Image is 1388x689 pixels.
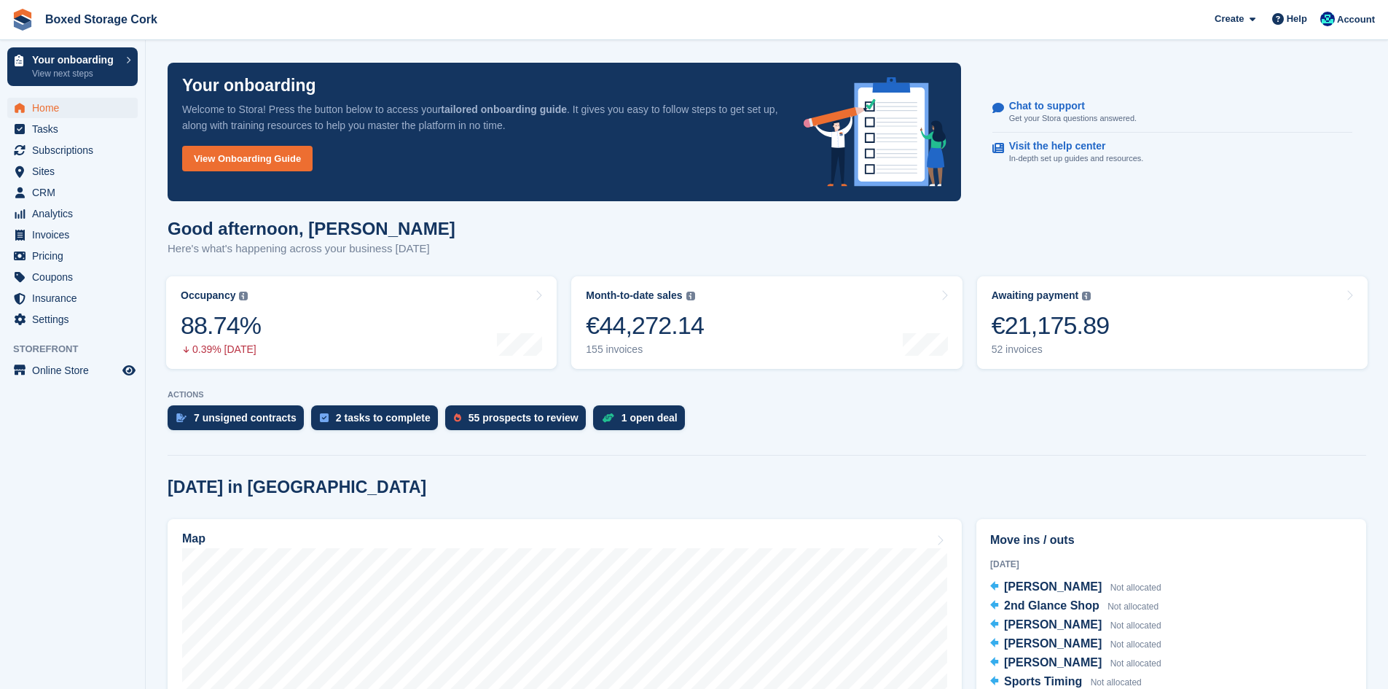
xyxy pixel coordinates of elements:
[990,578,1161,597] a: [PERSON_NAME] Not allocated
[1110,583,1161,593] span: Not allocated
[468,412,579,424] div: 55 prospects to review
[32,98,119,118] span: Home
[182,101,780,133] p: Welcome to Stora! Press the button below to access your . It gives you easy to follow steps to ge...
[992,343,1110,356] div: 52 invoices
[1009,140,1132,152] p: Visit the help center
[602,413,614,423] img: deal-1b604bf984904fb50ccaf53a9ad4b4a5d6e5aea283cecdc64d6e3604feb123c2.svg
[12,9,34,31] img: stora-icon-8386f47178a22dfd0bd8f6a31ec36ba5ce8667c1dd55bd0f319d3a0aa187defe.svg
[1004,675,1082,688] span: Sports Timing
[586,343,704,356] div: 155 invoices
[571,276,962,369] a: Month-to-date sales €44,272.14 155 invoices
[1215,12,1244,26] span: Create
[7,119,138,139] a: menu
[32,225,119,245] span: Invoices
[586,311,704,340] div: €44,272.14
[1009,100,1125,112] p: Chat to support
[1110,620,1161,631] span: Not allocated
[7,203,138,224] a: menu
[194,412,297,424] div: 7 unsigned contracts
[990,635,1161,654] a: [PERSON_NAME] Not allocated
[168,219,455,238] h1: Good afternoon, [PERSON_NAME]
[168,478,426,497] h2: [DATE] in [GEOGRAPHIC_DATA]
[39,7,163,31] a: Boxed Storage Cork
[32,182,119,203] span: CRM
[1107,602,1158,612] span: Not allocated
[977,276,1368,369] a: Awaiting payment €21,175.89 52 invoices
[32,360,119,381] span: Online Store
[32,55,119,65] p: Your onboarding
[7,267,138,287] a: menu
[1004,599,1099,612] span: 2nd Glance Shop
[7,140,138,160] a: menu
[804,77,946,187] img: onboarding-info-6c161a55d2c0e0a8cae90662b2fe09162a5109e8cc188191df67fb4f79e88e88.svg
[992,133,1352,172] a: Visit the help center In-depth set up guides and resources.
[1110,639,1161,650] span: Not allocated
[32,288,119,308] span: Insurance
[320,413,329,422] img: task-75834270c22a3079a89374b754ae025e5fb1db73e45f91037f5363f120a921f8.svg
[992,311,1110,340] div: €21,175.89
[992,93,1352,133] a: Chat to support Get your Stora questions answered.
[990,654,1161,673] a: [PERSON_NAME] Not allocated
[168,405,311,437] a: 7 unsigned contracts
[445,405,593,437] a: 55 prospects to review
[441,104,567,115] strong: tailored onboarding guide
[32,140,119,160] span: Subscriptions
[176,413,187,422] img: contract_signature_icon-13c848040528278c33f63329250d36e43548de30e8caae1d1a13099fd9432cc5.svg
[7,225,138,245] a: menu
[1110,658,1161,669] span: Not allocated
[32,309,119,330] span: Settings
[1004,580,1102,593] span: [PERSON_NAME]
[992,289,1079,302] div: Awaiting payment
[1091,677,1142,688] span: Not allocated
[622,412,678,424] div: 1 open deal
[593,405,692,437] a: 1 open deal
[1004,656,1102,669] span: [PERSON_NAME]
[990,616,1161,635] a: [PERSON_NAME] Not allocated
[181,343,261,356] div: 0.39% [DATE]
[120,362,138,379] a: Preview store
[7,47,138,86] a: Your onboarding View next steps
[1337,12,1375,27] span: Account
[1009,112,1137,125] p: Get your Stora questions answered.
[32,246,119,266] span: Pricing
[181,289,235,302] div: Occupancy
[311,405,445,437] a: 2 tasks to complete
[182,77,316,94] p: Your onboarding
[1082,292,1091,300] img: icon-info-grey-7440780725fd019a000dd9b08b2336e03edf1995a4989e88bcd33f0948082b44.svg
[7,309,138,330] a: menu
[990,597,1158,616] a: 2nd Glance Shop Not allocated
[686,292,695,300] img: icon-info-grey-7440780725fd019a000dd9b08b2336e03edf1995a4989e88bcd33f0948082b44.svg
[7,360,138,381] a: menu
[1320,12,1335,26] img: Vincent
[32,267,119,287] span: Coupons
[454,413,461,422] img: prospect-51fa495bee0391a8d652442698ab0144808aea92771e9ea1ae160a38d050c398.svg
[336,412,431,424] div: 2 tasks to complete
[586,289,682,302] div: Month-to-date sales
[32,67,119,80] p: View next steps
[182,532,205,545] h2: Map
[32,119,119,139] span: Tasks
[1009,152,1144,165] p: In-depth set up guides and resources.
[1287,12,1307,26] span: Help
[168,241,455,257] p: Here's what's happening across your business [DATE]
[7,161,138,182] a: menu
[1004,637,1102,650] span: [PERSON_NAME]
[7,182,138,203] a: menu
[7,246,138,266] a: menu
[166,276,557,369] a: Occupancy 88.74% 0.39% [DATE]
[13,342,145,357] span: Storefront
[168,390,1366,400] p: ACTIONS
[32,161,119,182] span: Sites
[7,98,138,118] a: menu
[990,532,1352,549] h2: Move ins / outs
[182,146,313,171] a: View Onboarding Guide
[990,558,1352,571] div: [DATE]
[32,203,119,224] span: Analytics
[1004,618,1102,631] span: [PERSON_NAME]
[7,288,138,308] a: menu
[239,292,248,300] img: icon-info-grey-7440780725fd019a000dd9b08b2336e03edf1995a4989e88bcd33f0948082b44.svg
[181,311,261,340] div: 88.74%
